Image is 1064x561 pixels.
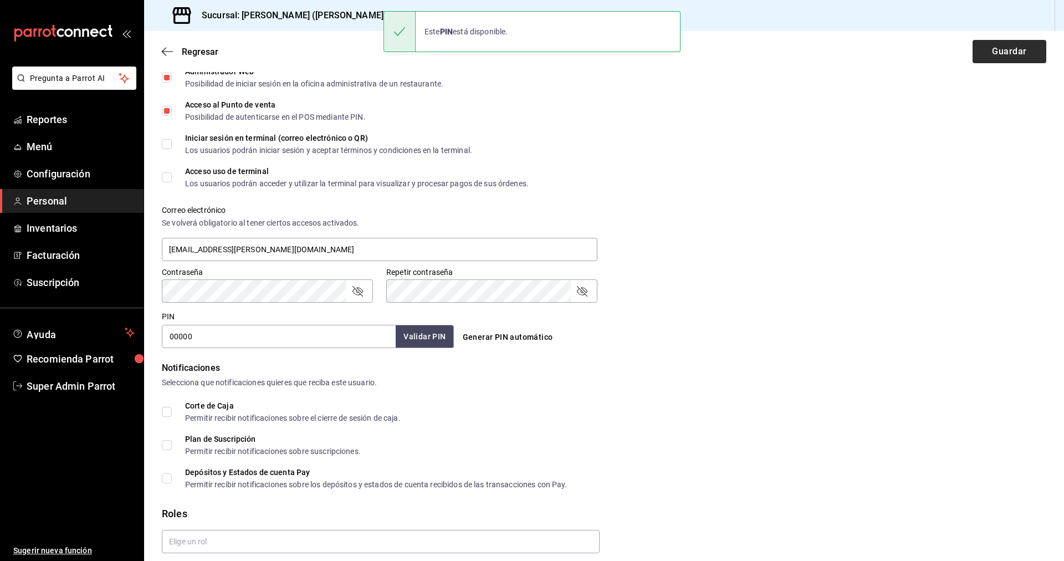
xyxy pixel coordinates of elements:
div: Permitir recibir notificaciones sobre suscripciones. [185,447,361,455]
span: Regresar [182,47,218,57]
div: Acceso al Punto de venta [185,101,366,109]
div: Administrador Web [185,68,443,75]
span: Personal [27,193,135,208]
div: Los usuarios podrán acceder y utilizar la terminal para visualizar y procesar pagos de sus órdenes. [185,180,529,187]
input: 3 a 6 dígitos [162,325,396,348]
span: Reportes [27,112,135,127]
label: Repetir contraseña [386,268,597,276]
label: PIN [162,313,175,320]
button: Generar PIN automático [458,327,557,348]
h3: Sucursal: [PERSON_NAME] ([PERSON_NAME]) [193,9,387,22]
div: Iniciar sesión en terminal (correo electrónico o QR) [185,134,472,142]
button: passwordField [351,284,364,298]
div: Se volverá obligatorio al tener ciertos accesos activados. [162,217,597,229]
span: Sugerir nueva función [13,545,135,557]
div: Posibilidad de autenticarse en el POS mediante PIN. [185,113,366,121]
div: Posibilidad de iniciar sesión en la oficina administrativa de un restaurante. [185,80,443,88]
div: Los usuarios podrán iniciar sesión y aceptar términos y condiciones en la terminal. [185,146,472,154]
button: Pregunta a Parrot AI [12,67,136,90]
div: Roles [162,506,1046,521]
strong: PIN [440,27,453,36]
a: Pregunta a Parrot AI [8,80,136,92]
div: Permitir recibir notificaciones sobre los depósitos y estados de cuenta recibidos de las transacc... [185,481,567,488]
button: Regresar [162,47,218,57]
span: Ayuda [27,326,120,339]
div: Permitir recibir notificaciones sobre el cierre de sesión de caja. [185,414,401,422]
button: Validar PIN [396,325,453,348]
div: Notificaciones [162,361,1046,375]
div: Plan de Suscripción [185,435,361,443]
span: Facturación [27,248,135,263]
button: open_drawer_menu [122,29,131,38]
div: Selecciona que notificaciones quieres que reciba este usuario. [162,377,1046,389]
span: Recomienda Parrot [27,351,135,366]
span: Menú [27,139,135,154]
label: Correo electrónico [162,206,597,214]
input: Elige un rol [162,530,600,553]
button: passwordField [575,284,589,298]
span: Inventarios [27,221,135,236]
span: Pregunta a Parrot AI [30,73,119,84]
span: Suscripción [27,275,135,290]
div: Corte de Caja [185,402,401,410]
button: Guardar [973,40,1046,63]
label: Contraseña [162,268,373,276]
span: Super Admin Parrot [27,379,135,394]
div: Este está disponible. [416,19,516,44]
div: Acceso uso de terminal [185,167,529,175]
span: Configuración [27,166,135,181]
div: Depósitos y Estados de cuenta Pay [185,468,567,476]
